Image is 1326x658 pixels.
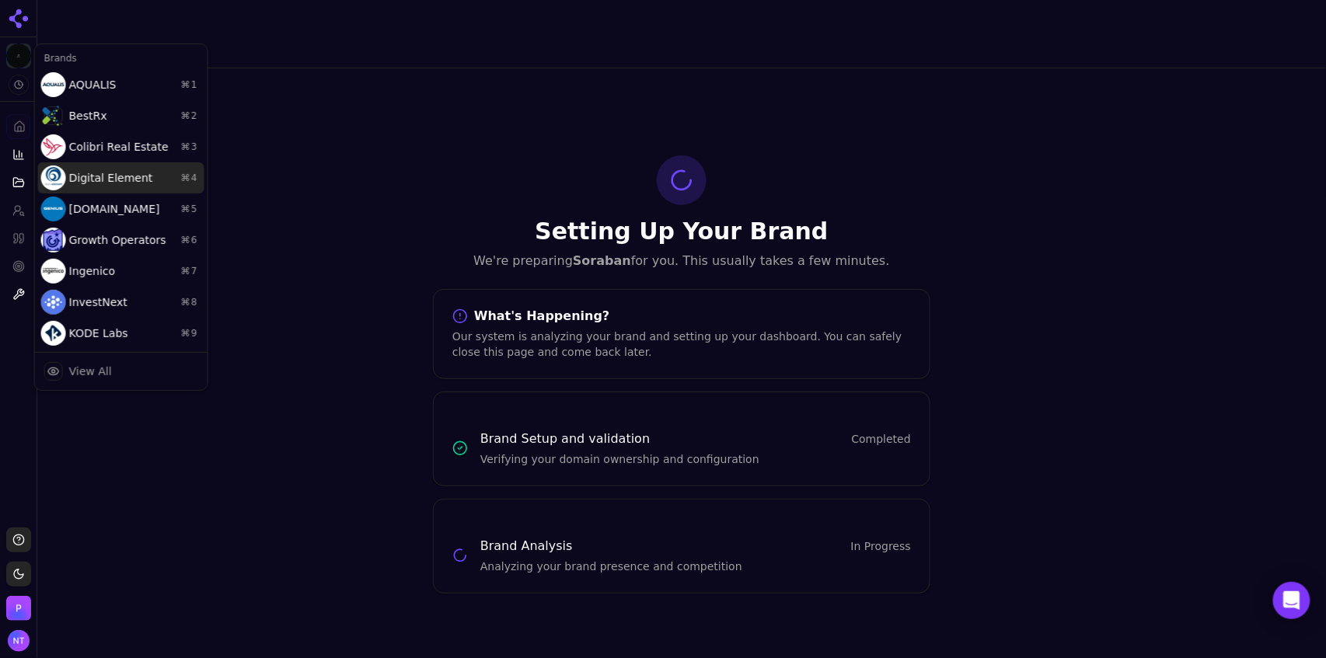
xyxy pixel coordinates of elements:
img: Growth Operators [41,228,66,252]
img: BestRx [41,103,66,128]
span: ⌘ 4 [181,172,198,184]
span: ⌘ 3 [181,141,198,153]
span: ⌘ 9 [181,327,198,339]
div: InvestNext [38,287,204,318]
div: Current brand: Soraban [34,44,208,391]
div: [DOMAIN_NAME] [38,193,204,225]
div: View All [69,364,112,379]
span: ⌘ 1 [181,78,198,91]
div: KODE Labs [38,318,204,349]
div: BestRx [38,100,204,131]
span: ⌘ 6 [181,234,198,246]
div: Brands [38,47,204,69]
div: AQUALIS [38,69,204,100]
span: ⌘ 5 [181,203,198,215]
div: Growth Operators [38,225,204,256]
img: Ingenico [41,259,66,284]
div: Ingenico [38,256,204,287]
img: Digital Element [41,165,66,190]
div: Colibri Real Estate [38,131,204,162]
div: Digital Element [38,162,204,193]
img: InvestNext [41,290,66,315]
img: GeniusQ.io [41,197,66,221]
span: ⌘ 2 [181,110,198,122]
img: Colibri Real Estate [41,134,66,159]
span: ⌘ 7 [181,265,198,277]
img: AQUALIS [41,72,66,97]
span: ⌘ 8 [181,296,198,308]
img: KODE Labs [41,321,66,346]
